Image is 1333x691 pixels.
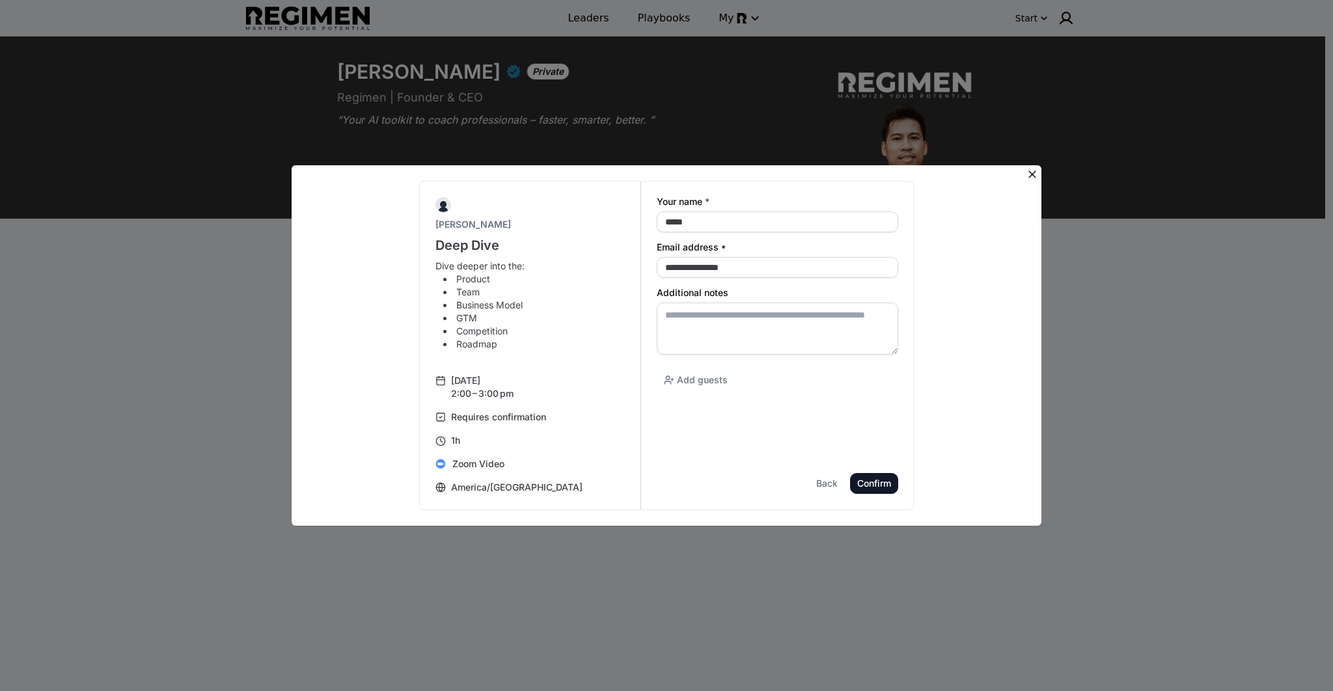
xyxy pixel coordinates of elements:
[443,338,525,351] li: Roadmap
[452,457,504,470] p: Zoom Video
[657,243,719,252] span: Email address
[443,325,525,338] li: Competition
[435,459,446,469] img: Zoom Video icon
[443,286,525,299] li: Team
[677,375,728,385] span: Add guests
[443,312,525,325] li: GTM
[657,288,728,297] span: Additional notes
[443,299,525,312] li: Business Model
[435,197,451,213] img: Rey Mendoza
[443,273,525,286] li: Product
[451,411,546,424] div: Requires confirmation
[451,481,583,494] div: America/[GEOGRAPHIC_DATA]
[451,374,514,400] div: [DATE] 2:00 – 3:00 pm
[435,260,525,273] p: Dive deeper into the:
[435,236,625,254] h1: Deep Dive
[451,434,460,447] div: 1h
[435,218,625,231] p: [PERSON_NAME]
[657,197,898,206] label: Your name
